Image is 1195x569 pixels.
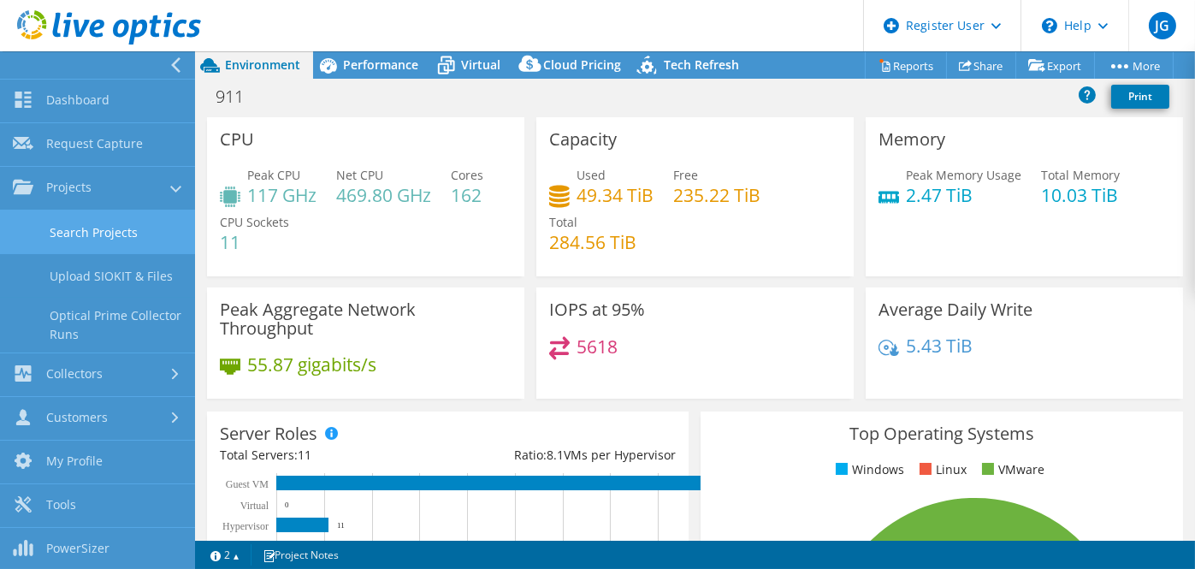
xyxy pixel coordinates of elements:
span: 11 [298,447,311,463]
h3: Peak Aggregate Network Throughput [220,300,512,338]
svg: \n [1042,18,1057,33]
h4: 10.03 TiB [1041,186,1120,204]
h3: Average Daily Write [879,300,1032,319]
h4: 469.80 GHz [336,186,431,204]
h4: 11 [220,233,289,252]
h4: 284.56 TiB [549,233,636,252]
text: 0 [285,501,289,509]
text: 11 [337,521,345,530]
span: Cloud Pricing [543,56,621,73]
a: 2 [198,544,251,566]
li: Windows [831,460,904,479]
span: Environment [225,56,300,73]
span: Free [673,167,698,183]
li: VMware [978,460,1044,479]
span: JG [1149,12,1176,39]
h4: 2.47 TiB [906,186,1021,204]
span: Net CPU [336,167,383,183]
h4: 235.22 TiB [673,186,760,204]
h3: CPU [220,130,254,149]
span: Used [577,167,606,183]
h3: Memory [879,130,945,149]
span: Tech Refresh [664,56,739,73]
h3: Top Operating Systems [713,424,1169,443]
a: More [1094,52,1174,79]
span: Total [549,214,577,230]
h4: 55.87 gigabits/s [247,355,376,374]
div: Ratio: VMs per Hypervisor [448,446,677,465]
li: Linux [915,460,967,479]
h3: IOPS at 95% [549,300,645,319]
span: 8.1 [547,447,564,463]
span: Performance [343,56,418,73]
a: Print [1111,85,1169,109]
text: Guest VM [226,478,269,490]
div: Total Servers: [220,446,448,465]
span: Virtual [461,56,500,73]
a: Project Notes [251,544,351,566]
a: Share [946,52,1016,79]
a: Export [1015,52,1095,79]
h4: 49.34 TiB [577,186,654,204]
span: Cores [451,167,483,183]
h4: 117 GHz [247,186,316,204]
h4: 5618 [577,337,618,356]
h4: 5.43 TiB [906,336,973,355]
h3: Capacity [549,130,617,149]
h1: 911 [208,87,270,106]
span: CPU Sockets [220,214,289,230]
a: Reports [865,52,947,79]
span: Total Memory [1041,167,1120,183]
text: Hypervisor [222,520,269,532]
text: Virtual [240,500,269,512]
span: Peak Memory Usage [906,167,1021,183]
h3: Server Roles [220,424,317,443]
h4: 162 [451,186,483,204]
span: Peak CPU [247,167,300,183]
